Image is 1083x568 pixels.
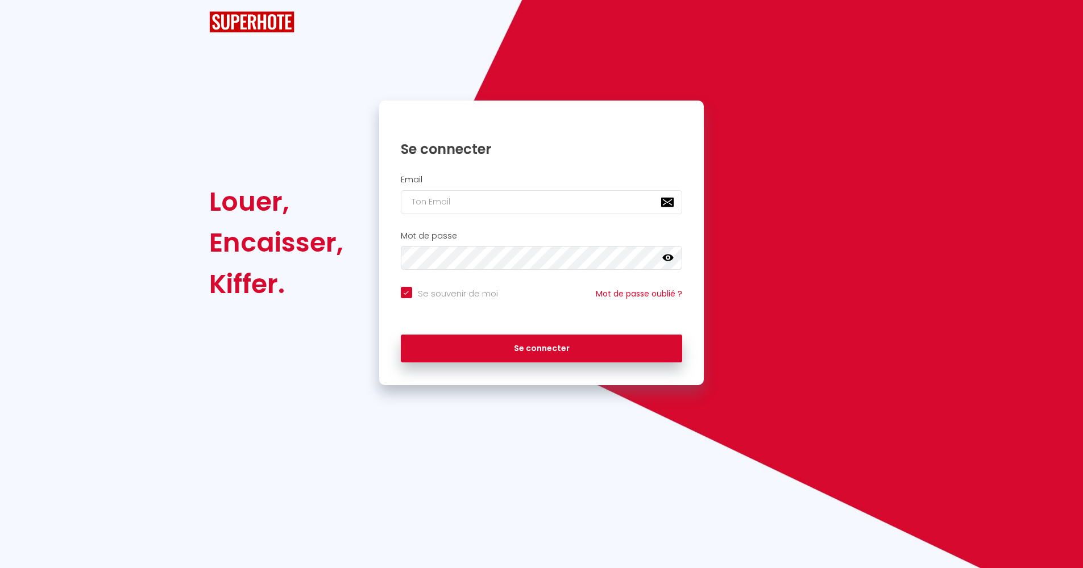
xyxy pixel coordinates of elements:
button: Ouvrir le widget de chat LiveChat [9,5,43,39]
h1: Se connecter [401,140,683,158]
img: SuperHote logo [209,11,294,32]
button: Se connecter [401,335,683,363]
h2: Email [401,175,683,185]
a: Mot de passe oublié ? [596,288,682,299]
input: Ton Email [401,190,683,214]
div: Encaisser, [209,222,343,263]
div: Kiffer. [209,264,343,304]
h2: Mot de passe [401,231,683,241]
div: Louer, [209,181,343,222]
